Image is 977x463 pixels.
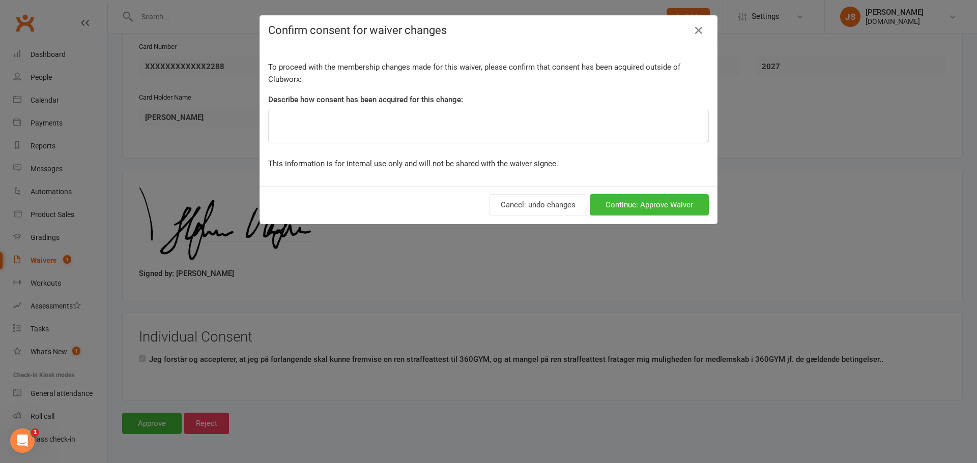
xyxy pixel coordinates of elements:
span: 1 [31,428,39,437]
button: Close [691,22,707,39]
p: This information is for internal use only and will not be shared with the waiver signee. [268,158,709,170]
button: Continue: Approve Waiver [590,194,709,215]
button: Cancel: undo changes [489,194,587,215]
span: Confirm consent for waiver changes [268,24,447,37]
label: Describe how consent has been acquired for this change: [268,94,463,106]
iframe: Intercom live chat [10,428,35,453]
p: To proceed with the membership changes made for this waiver, please confirm that consent has been... [268,61,709,85]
